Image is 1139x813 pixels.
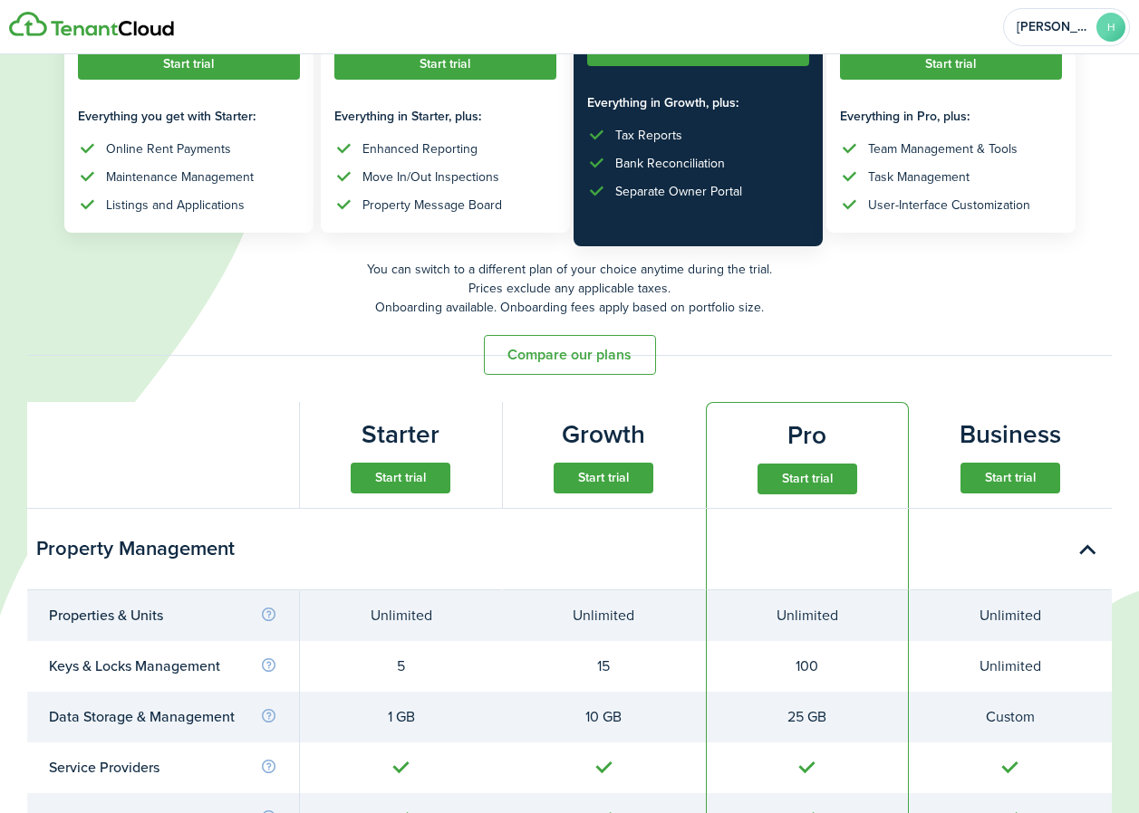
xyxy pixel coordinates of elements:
div: Unlimited [524,605,683,626]
div: Keys & Locks Management [49,655,277,677]
div: Custom [931,706,1090,728]
button: Start trial [758,464,857,494]
subscription-pricing-card-features-title: Everything in Growth, plus: [587,93,809,112]
subscription-pricing-card-features-title: Everything you get with Starter: [78,107,300,126]
div: Tax Reports [615,126,682,145]
button: Start trial [960,463,1060,493]
div: Listings and Applications [106,196,245,215]
avatar-text: H [1096,13,1125,42]
div: Unlimited [931,655,1090,677]
span: Hannah [1017,21,1089,33]
div: Data Storage & Management [49,706,277,728]
div: Properties & Units [49,605,277,626]
subscription-pricing-card-title: Growth [562,416,645,454]
div: Unlimited [729,605,886,626]
div: 5 [322,655,480,677]
div: Move In/Out Inspections [362,167,499,187]
button: Start trial [351,463,450,493]
button: Compare our plans [484,335,656,375]
div: 25 GB [729,706,886,728]
p: You can switch to a different plan of your choice anytime during the trial. Prices exclude any ap... [27,260,1112,317]
div: 100 [729,655,886,677]
div: Separate Owner Portal [615,182,742,201]
button: Start trial [554,463,653,493]
div: Enhanced Reporting [362,139,478,158]
button: Start trial [840,49,1062,80]
subscription-pricing-card-title: Business [960,416,1061,454]
div: Team Management & Tools [868,139,1018,158]
div: Bank Reconciliation [615,154,725,173]
div: Task Management [868,167,970,187]
button: Toggle accordion [1067,530,1107,569]
div: Online Rent Payments [106,139,231,158]
button: Start trial [334,49,556,80]
button: Start trial [78,49,300,80]
div: Unlimited [322,605,480,626]
subscription-pricing-card-title: Pro [787,416,826,454]
subscription-pricing-card-title: Starter [362,416,439,454]
div: Property Message Board [362,196,502,215]
div: Property Management [27,509,299,590]
subscription-pricing-card-features-title: Everything in Starter, plus: [334,107,556,126]
div: 10 GB [524,706,683,728]
button: Open menu [1003,8,1130,46]
img: Logo [9,12,174,37]
div: 1 GB [322,706,480,728]
div: Service Providers [49,757,277,779]
div: Maintenance Management [106,167,254,187]
div: Unlimited [931,605,1090,626]
subscription-pricing-card-features-title: Everything in Pro, plus: [840,107,1062,126]
div: User-Interface Customization [868,196,1030,215]
div: 15 [524,655,683,677]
